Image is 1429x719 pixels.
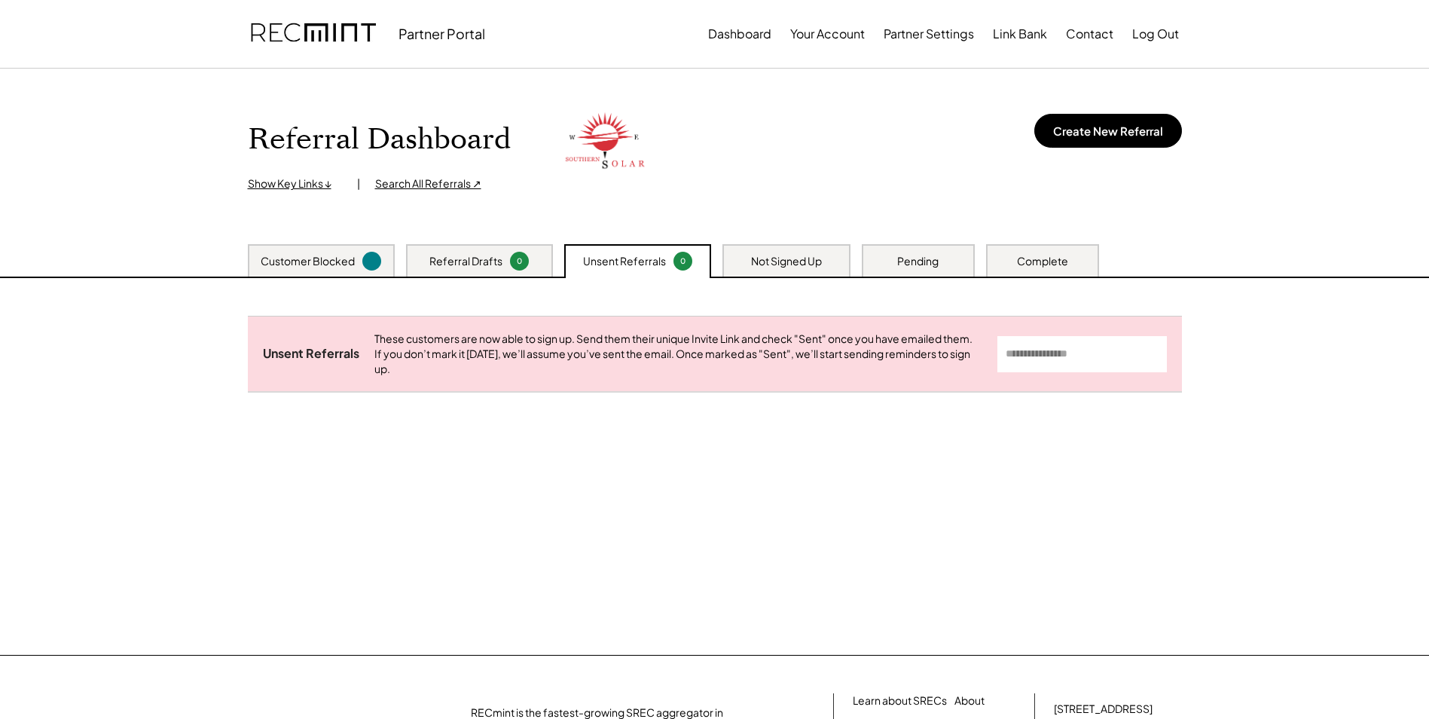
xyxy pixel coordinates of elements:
div: | [357,176,360,191]
div: 0 [512,255,527,267]
button: Dashboard [708,19,771,49]
div: Pending [897,254,939,269]
button: Partner Settings [884,19,974,49]
button: Contact [1066,19,1113,49]
div: Not Signed Up [751,254,822,269]
img: recmint-logotype%403x.png [251,8,376,60]
div: Unsent Referrals [263,346,359,362]
button: Link Bank [993,19,1047,49]
img: southern-solar.png [563,106,646,173]
button: Log Out [1132,19,1179,49]
div: [STREET_ADDRESS] [1054,702,1153,717]
div: Complete [1017,254,1068,269]
div: Partner Portal [398,25,485,42]
a: Learn about SRECs [853,693,947,708]
div: These customers are now able to sign up. Send them their unique Invite Link and check "Sent" once... [374,332,982,376]
button: Create New Referral [1034,114,1182,148]
div: Unsent Referrals [583,254,666,269]
h1: Referral Dashboard [248,122,511,158]
button: Your Account [790,19,865,49]
a: About [954,693,985,708]
div: Customer Blocked [261,254,355,269]
div: Search All Referrals ↗ [375,176,481,191]
div: Referral Drafts [429,254,502,269]
div: 0 [676,255,690,267]
div: Show Key Links ↓ [248,176,342,191]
